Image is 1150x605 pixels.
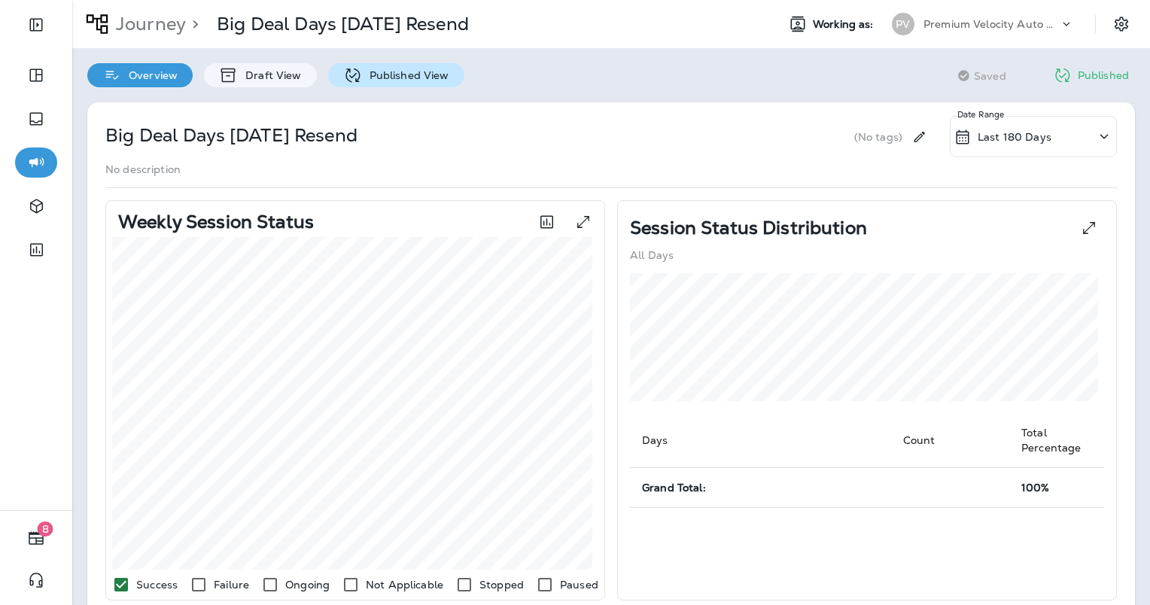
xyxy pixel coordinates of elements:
[923,18,1059,30] p: Premium Velocity Auto dba Jiffy Lube
[121,69,178,81] p: Overview
[217,13,469,35] div: Big Deal Days Oct 2025 Resend
[186,13,199,35] p: >
[531,207,562,237] button: Toggle between session count and session percentage
[1009,413,1104,468] th: Total Percentage
[105,163,181,175] p: No description
[630,413,891,468] th: Days
[479,579,524,591] p: Stopped
[642,481,706,494] span: Grand Total:
[974,70,1006,82] span: Saved
[891,413,1010,468] th: Count
[813,18,877,31] span: Working as:
[110,13,186,35] p: Journey
[1108,11,1135,38] button: Settings
[362,69,449,81] p: Published View
[118,216,314,228] p: Weekly Session Status
[38,521,53,537] span: 8
[238,69,301,81] p: Draft View
[957,108,1006,120] p: Date Range
[366,579,443,591] p: Not Applicable
[1021,481,1050,494] span: 100%
[15,10,57,40] button: Expand Sidebar
[854,131,902,143] p: (No tags)
[568,207,598,237] button: View graph expanded to full screen
[905,116,933,157] div: Edit
[978,131,1051,143] p: Last 180 Days
[1078,69,1129,81] p: Published
[1074,213,1104,243] button: View Pie expanded to full screen
[105,123,357,147] p: Big Deal Days Oct 2025 Resend
[285,579,330,591] p: Ongoing
[217,13,469,35] p: Big Deal Days [DATE] Resend
[892,13,914,35] div: PV
[214,579,249,591] p: Failure
[560,579,598,591] p: Paused
[630,249,674,261] p: All Days
[15,523,57,553] button: 8
[136,579,178,591] p: Success
[630,222,867,234] p: Session Status Distribution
